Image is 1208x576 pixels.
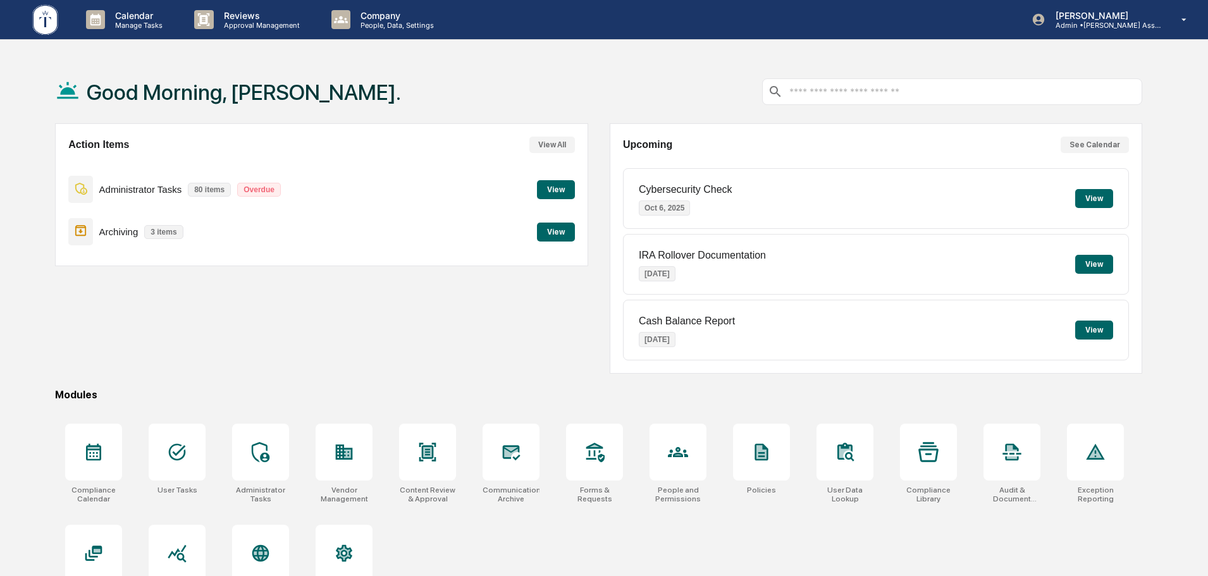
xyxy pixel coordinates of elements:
[747,486,776,494] div: Policies
[316,486,373,503] div: Vendor Management
[214,10,306,21] p: Reviews
[650,486,706,503] div: People and Permissions
[350,10,440,21] p: Company
[157,486,197,494] div: User Tasks
[1075,321,1113,340] button: View
[537,180,575,199] button: View
[639,250,766,261] p: IRA Rollover Documentation
[68,139,129,150] h2: Action Items
[1075,189,1113,208] button: View
[232,486,289,503] div: Administrator Tasks
[1045,10,1163,21] p: [PERSON_NAME]
[639,200,690,216] p: Oct 6, 2025
[30,3,61,37] img: logo
[639,266,675,281] p: [DATE]
[105,10,169,21] p: Calendar
[537,225,575,237] a: View
[639,332,675,347] p: [DATE]
[350,21,440,30] p: People, Data, Settings
[1067,486,1124,503] div: Exception Reporting
[188,183,231,197] p: 80 items
[55,389,1142,401] div: Modules
[237,183,281,197] p: Overdue
[87,80,401,105] h1: Good Morning, [PERSON_NAME].
[1045,21,1163,30] p: Admin • [PERSON_NAME] Asset Management LLC
[623,139,672,150] h2: Upcoming
[65,486,122,503] div: Compliance Calendar
[1075,255,1113,274] button: View
[399,486,456,503] div: Content Review & Approval
[537,183,575,195] a: View
[817,486,873,503] div: User Data Lookup
[105,21,169,30] p: Manage Tasks
[639,184,732,195] p: Cybersecurity Check
[144,225,183,239] p: 3 items
[1061,137,1129,153] button: See Calendar
[483,486,539,503] div: Communications Archive
[99,226,139,237] p: Archiving
[900,486,957,503] div: Compliance Library
[529,137,575,153] button: View All
[537,223,575,242] button: View
[983,486,1040,503] div: Audit & Document Logs
[566,486,623,503] div: Forms & Requests
[99,184,182,195] p: Administrator Tasks
[214,21,306,30] p: Approval Management
[639,316,735,327] p: Cash Balance Report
